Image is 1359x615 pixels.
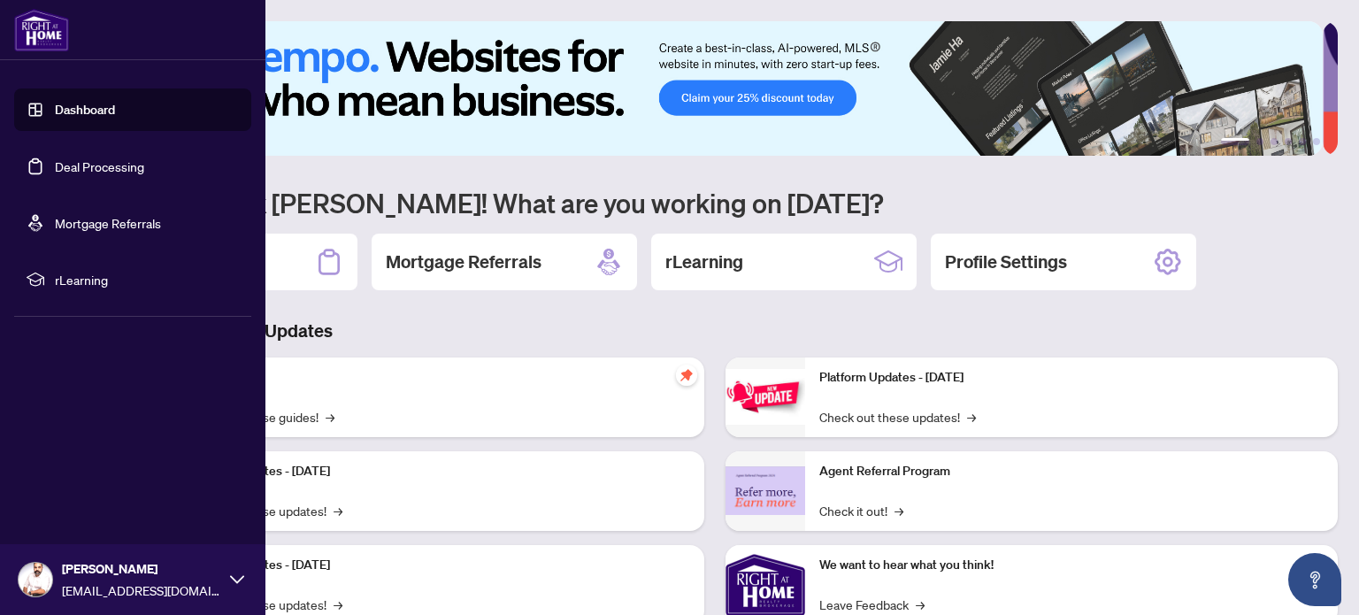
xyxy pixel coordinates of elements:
[676,365,697,386] span: pushpin
[186,462,690,481] p: Platform Updates - [DATE]
[1313,138,1320,145] button: 6
[916,595,925,614] span: →
[186,556,690,575] p: Platform Updates - [DATE]
[819,595,925,614] a: Leave Feedback→
[819,501,903,520] a: Check it out!→
[55,215,161,231] a: Mortgage Referrals
[55,158,144,174] a: Deal Processing
[726,466,805,515] img: Agent Referral Program
[819,556,1324,575] p: We want to hear what you think!
[1271,138,1278,145] button: 3
[819,368,1324,388] p: Platform Updates - [DATE]
[1285,138,1292,145] button: 4
[14,9,69,51] img: logo
[726,369,805,425] img: Platform Updates - June 23, 2025
[55,102,115,118] a: Dashboard
[819,462,1324,481] p: Agent Referral Program
[334,501,342,520] span: →
[62,559,221,579] span: [PERSON_NAME]
[1221,138,1249,145] button: 1
[894,501,903,520] span: →
[1288,553,1341,606] button: Open asap
[945,250,1067,274] h2: Profile Settings
[55,270,239,289] span: rLearning
[1256,138,1263,145] button: 2
[819,407,976,427] a: Check out these updates!→
[186,368,690,388] p: Self-Help
[1299,138,1306,145] button: 5
[386,250,541,274] h2: Mortgage Referrals
[334,595,342,614] span: →
[665,250,743,274] h2: rLearning
[92,319,1338,343] h3: Brokerage & Industry Updates
[19,563,52,596] img: Profile Icon
[326,407,334,427] span: →
[92,21,1323,156] img: Slide 0
[62,580,221,600] span: [EMAIL_ADDRESS][DOMAIN_NAME]
[92,186,1338,219] h1: Welcome back [PERSON_NAME]! What are you working on [DATE]?
[967,407,976,427] span: →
